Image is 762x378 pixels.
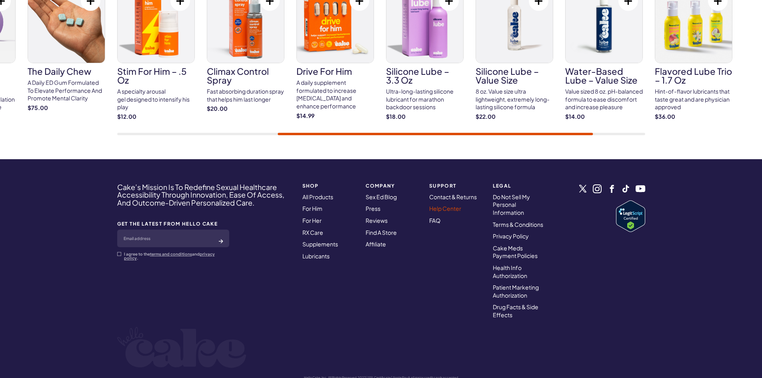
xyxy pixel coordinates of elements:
[117,67,195,84] h3: Stim For Him – .5 oz
[207,88,284,103] div: Fast absorbing duration spray that helps him last longer
[565,67,643,84] h3: Water-Based Lube – Value Size
[366,183,420,188] strong: COMPANY
[366,205,380,212] a: Press
[493,264,527,279] a: Health Info Authorization
[655,113,732,121] strong: $36.00
[117,183,292,207] h4: Cake’s Mission Is To Redefine Sexual Healthcare Accessibility Through Innovation, Ease Of Access,...
[296,79,374,110] div: A daily supplement formulated to increase [MEDICAL_DATA] and enhance performance
[493,221,543,228] a: Terms & Conditions
[386,88,464,111] div: Ultra-long-lasting silicone lubricant for marathon backdoor sessions
[565,88,643,111] div: Value sized 8 oz. pH-balanced formula to ease discomfort and increase pleasure
[302,205,322,212] a: For Him
[493,193,530,216] a: Do Not Sell My Personal Information
[386,113,464,121] strong: $18.00
[476,88,553,111] div: 8 oz. Value size ultra lightweight, extremely long-lasting silicone formula
[302,183,356,188] strong: SHOP
[28,67,105,76] h3: The Daily Chew
[493,284,539,299] a: Patient Marketing Authorization
[302,217,322,224] a: For Her
[117,88,195,111] div: A specialty arousal gel designed to intensify his play
[302,229,323,236] a: RX Care
[366,193,397,200] a: Sex Ed Blog
[366,229,397,236] a: Find A Store
[616,200,645,232] a: Verify LegitScript Approval for www.hellocake.com
[150,252,192,256] a: terms and conditions
[493,303,538,318] a: Drug Facts & Side Effects
[302,252,330,260] a: Lubricants
[493,244,538,260] a: Cake Meds Payment Policies
[493,232,529,240] a: Privacy Policy
[366,217,388,224] a: Reviews
[28,104,105,112] strong: $75.00
[493,183,547,188] strong: Legal
[366,240,386,248] a: Affiliate
[207,105,284,113] strong: $20.00
[655,88,732,111] div: Hint-of-flavor lubricants that taste great and are physician approved
[429,193,477,200] a: Contact & Returns
[429,183,483,188] strong: Support
[296,67,374,76] h3: drive for him
[476,113,553,121] strong: $22.00
[296,112,374,120] strong: $14.99
[28,79,105,102] div: A Daily ED Gum Formulated To Elevate Performance And Promote Mental Clarity
[386,67,464,84] h3: Silicone Lube – 3.3 oz
[655,67,732,84] h3: Flavored Lube Trio – 1.7 oz
[616,200,645,232] img: Verify Approval for www.hellocake.com
[429,205,461,212] a: Help Center
[302,193,333,200] a: All Products
[565,113,643,121] strong: $14.00
[117,327,246,368] img: logo-white
[117,113,195,121] strong: $12.00
[429,217,440,224] a: FAQ
[302,240,338,248] a: Supplements
[124,252,229,260] p: I agree to the and .
[207,67,284,84] h3: Climax Control Spray
[476,67,553,84] h3: silicone lube – value size
[117,221,229,226] strong: GET THE LATEST FROM HELLO CAKE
